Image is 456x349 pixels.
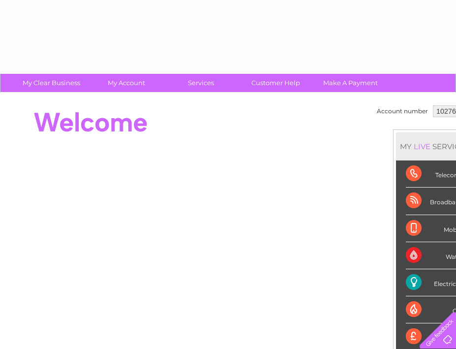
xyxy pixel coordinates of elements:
[310,74,391,92] a: Make A Payment
[412,142,432,151] div: LIVE
[160,74,242,92] a: Services
[374,103,430,120] td: Account number
[235,74,316,92] a: Customer Help
[11,74,92,92] a: My Clear Business
[86,74,167,92] a: My Account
